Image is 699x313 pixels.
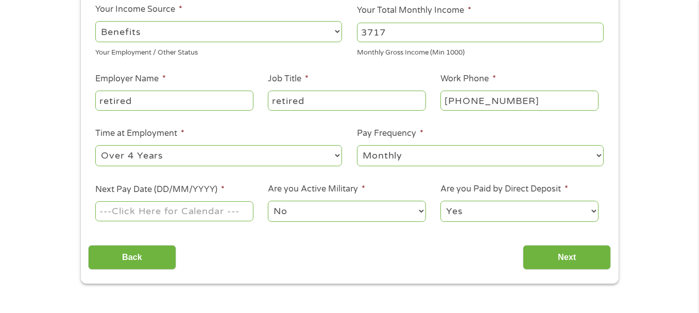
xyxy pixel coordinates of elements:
[95,201,253,221] input: ---Click Here for Calendar ---
[95,4,182,15] label: Your Income Source
[88,245,176,270] input: Back
[268,74,309,84] label: Job Title
[440,91,598,110] input: (231) 754-4010
[95,128,184,139] label: Time at Employment
[357,5,471,16] label: Your Total Monthly Income
[95,74,166,84] label: Employer Name
[357,23,604,42] input: 1800
[268,91,425,110] input: Cashier
[440,74,496,84] label: Work Phone
[440,184,568,195] label: Are you Paid by Direct Deposit
[95,184,225,195] label: Next Pay Date (DD/MM/YYYY)
[95,91,253,110] input: Walmart
[95,44,342,58] div: Your Employment / Other Status
[268,184,365,195] label: Are you Active Military
[523,245,611,270] input: Next
[357,128,423,139] label: Pay Frequency
[357,44,604,58] div: Monthly Gross Income (Min 1000)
